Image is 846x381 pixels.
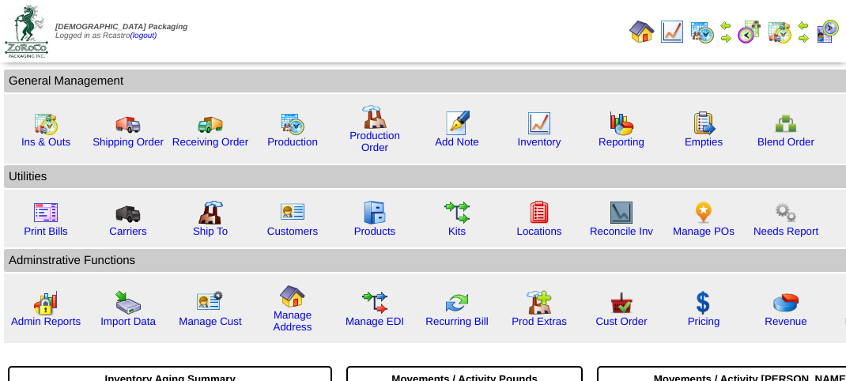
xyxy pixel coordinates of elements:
[590,225,653,237] a: Reconcile Inv
[609,111,634,136] img: graph.gif
[609,290,634,315] img: cust_order.png
[115,111,141,136] img: truck.gif
[11,315,81,327] a: Admin Reports
[814,19,840,44] img: calendarcustomer.gif
[448,225,466,237] a: Kits
[659,19,685,44] img: line_graph.gif
[773,111,799,136] img: network.png
[280,200,305,225] img: customers.gif
[109,225,146,237] a: Carriers
[115,200,141,225] img: truck3.gif
[115,290,141,315] img: import.gif
[444,200,470,225] img: workflow.gif
[198,200,223,225] img: factory2.gif
[130,32,157,40] a: (logout)
[425,315,488,327] a: Recurring Bill
[512,315,567,327] a: Prod Extras
[362,290,387,315] img: edi.gif
[765,315,806,327] a: Revenue
[737,19,762,44] img: calendarblend.gif
[362,200,387,225] img: cabinet.gif
[719,19,732,32] img: arrowleft.gif
[691,200,716,225] img: po.png
[527,290,552,315] img: prodextras.gif
[93,136,164,148] a: Shipping Order
[55,23,187,32] span: [DEMOGRAPHIC_DATA] Packaging
[767,19,792,44] img: calendarinout.gif
[444,111,470,136] img: orders.gif
[198,111,223,136] img: truck2.gif
[689,19,715,44] img: calendarprod.gif
[5,5,48,58] img: zoroco-logo-small.webp
[685,136,723,148] a: Empties
[629,19,655,44] img: home.gif
[773,200,799,225] img: workflow.png
[354,225,396,237] a: Products
[172,136,248,148] a: Receiving Order
[196,290,225,315] img: managecust.png
[691,290,716,315] img: dollar.gif
[757,136,814,148] a: Blend Order
[274,309,312,333] a: Manage Address
[267,136,318,148] a: Production
[33,200,59,225] img: invoice2.gif
[673,225,735,237] a: Manage POs
[516,225,561,237] a: Locations
[797,19,810,32] img: arrowleft.gif
[595,315,647,327] a: Cust Order
[435,136,479,148] a: Add Note
[100,315,156,327] a: Import Data
[267,225,318,237] a: Customers
[719,32,732,44] img: arrowright.gif
[599,136,644,148] a: Reporting
[193,225,228,237] a: Ship To
[518,136,561,148] a: Inventory
[691,111,716,136] img: workorder.gif
[797,32,810,44] img: arrowright.gif
[33,290,59,315] img: graph2.png
[21,136,70,148] a: Ins & Outs
[280,111,305,136] img: calendarprod.gif
[444,290,470,315] img: reconcile.gif
[33,111,59,136] img: calendarinout.gif
[753,225,818,237] a: Needs Report
[280,284,305,309] img: home.gif
[688,315,720,327] a: Pricing
[349,130,400,153] a: Production Order
[55,23,187,40] span: Logged in as Rcastro
[527,111,552,136] img: line_graph.gif
[773,290,799,315] img: pie_chart.png
[24,225,68,237] a: Print Bills
[362,104,387,130] img: factory.gif
[179,315,241,327] a: Manage Cust
[527,200,552,225] img: locations.gif
[609,200,634,225] img: line_graph2.gif
[346,315,404,327] a: Manage EDI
